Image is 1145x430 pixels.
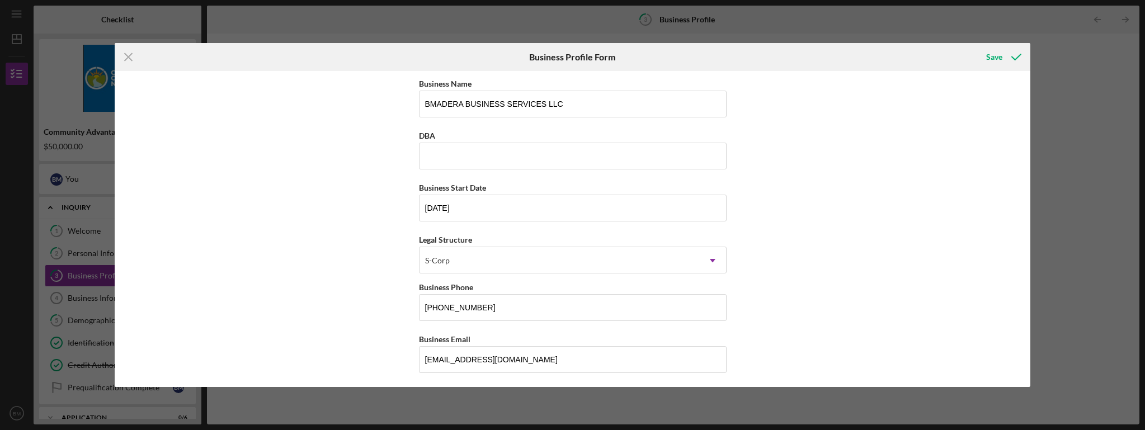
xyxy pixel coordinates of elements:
div: Save [986,46,1002,68]
button: Save [975,46,1030,68]
label: Business Phone [419,282,473,292]
label: Business Email [419,334,470,344]
label: Business Start Date [419,183,486,192]
label: Business Name [419,79,472,88]
label: Website [419,386,448,396]
h6: Business Profile Form [529,52,615,62]
label: DBA [419,131,435,140]
div: S-Corp [425,256,450,265]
